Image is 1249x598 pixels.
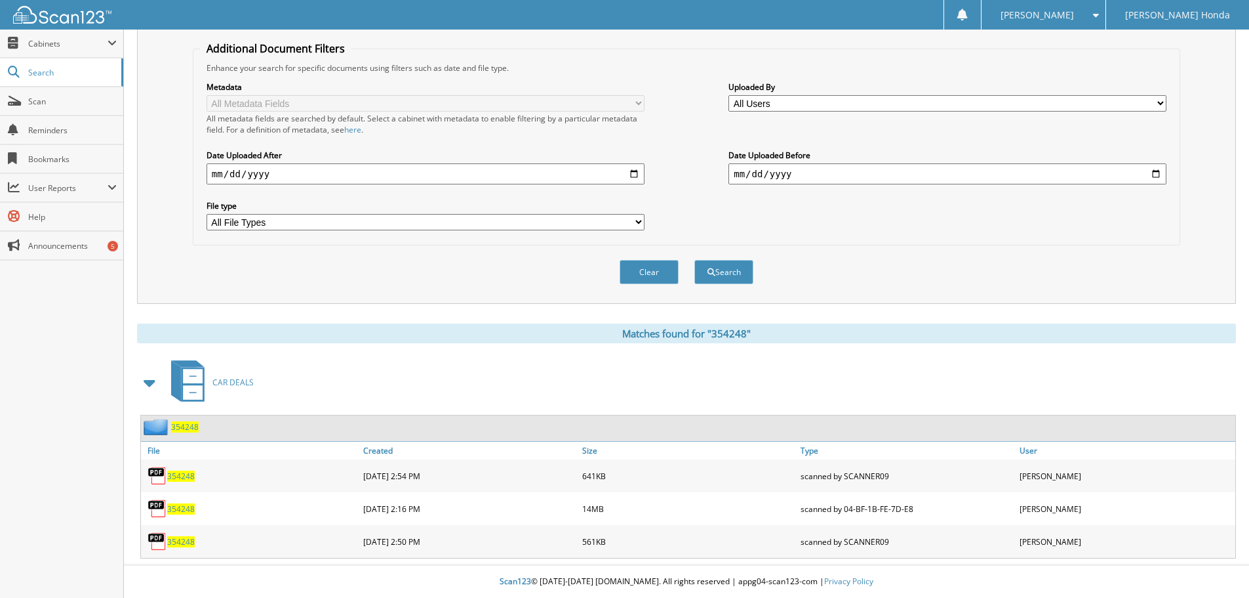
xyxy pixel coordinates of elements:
a: 354248 [167,536,195,547]
img: folder2.png [144,419,171,435]
div: All metadata fields are searched by default. Select a cabinet with metadata to enable filtering b... [207,113,644,135]
span: [PERSON_NAME] Honda [1125,11,1230,19]
div: 14MB [579,496,798,522]
input: end [728,163,1166,184]
span: Cabinets [28,38,108,49]
label: Metadata [207,81,644,93]
div: [DATE] 2:50 PM [360,528,579,555]
button: Clear [620,260,679,284]
div: © [DATE]-[DATE] [DOMAIN_NAME]. All rights reserved | appg04-scan123-com | [124,566,1249,598]
a: 354248 [167,503,195,515]
a: Privacy Policy [824,576,873,587]
div: 641KB [579,463,798,489]
a: 354248 [171,421,199,433]
label: Date Uploaded Before [728,150,1166,161]
span: Announcements [28,240,117,251]
label: Date Uploaded After [207,150,644,161]
a: User [1016,442,1235,459]
span: CAR DEALS [212,377,254,388]
img: PDF.png [148,532,167,551]
img: PDF.png [148,499,167,519]
div: [DATE] 2:16 PM [360,496,579,522]
span: [PERSON_NAME] [1001,11,1074,19]
img: scan123-logo-white.svg [13,6,111,24]
a: Type [797,442,1016,459]
div: [PERSON_NAME] [1016,496,1235,522]
div: scanned by SCANNER09 [797,528,1016,555]
div: 561KB [579,528,798,555]
a: Size [579,442,798,459]
div: 5 [108,241,118,251]
label: Uploaded By [728,81,1166,93]
a: CAR DEALS [163,356,254,408]
a: 354248 [167,471,195,482]
button: Search [694,260,753,284]
div: scanned by SCANNER09 [797,463,1016,489]
span: Scan [28,96,117,107]
a: here [344,124,361,135]
a: Created [360,442,579,459]
span: Help [28,211,117,223]
div: [PERSON_NAME] [1016,528,1235,555]
label: File type [207,200,644,211]
span: Search [28,67,115,78]
div: Enhance your search for specific documents using filters such as date and file type. [200,62,1173,74]
img: PDF.png [148,466,167,486]
div: Matches found for "354248" [137,324,1236,343]
div: [PERSON_NAME] [1016,463,1235,489]
a: File [141,442,360,459]
div: scanned by 04-BF-1B-FE-7D-E8 [797,496,1016,522]
span: User Reports [28,182,108,194]
input: start [207,163,644,184]
iframe: Chat Widget [1183,535,1249,598]
span: Reminders [28,125,117,136]
div: [DATE] 2:54 PM [360,463,579,489]
legend: Additional Document Filters [200,41,351,56]
span: Scan123 [500,576,531,587]
span: Bookmarks [28,154,117,165]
